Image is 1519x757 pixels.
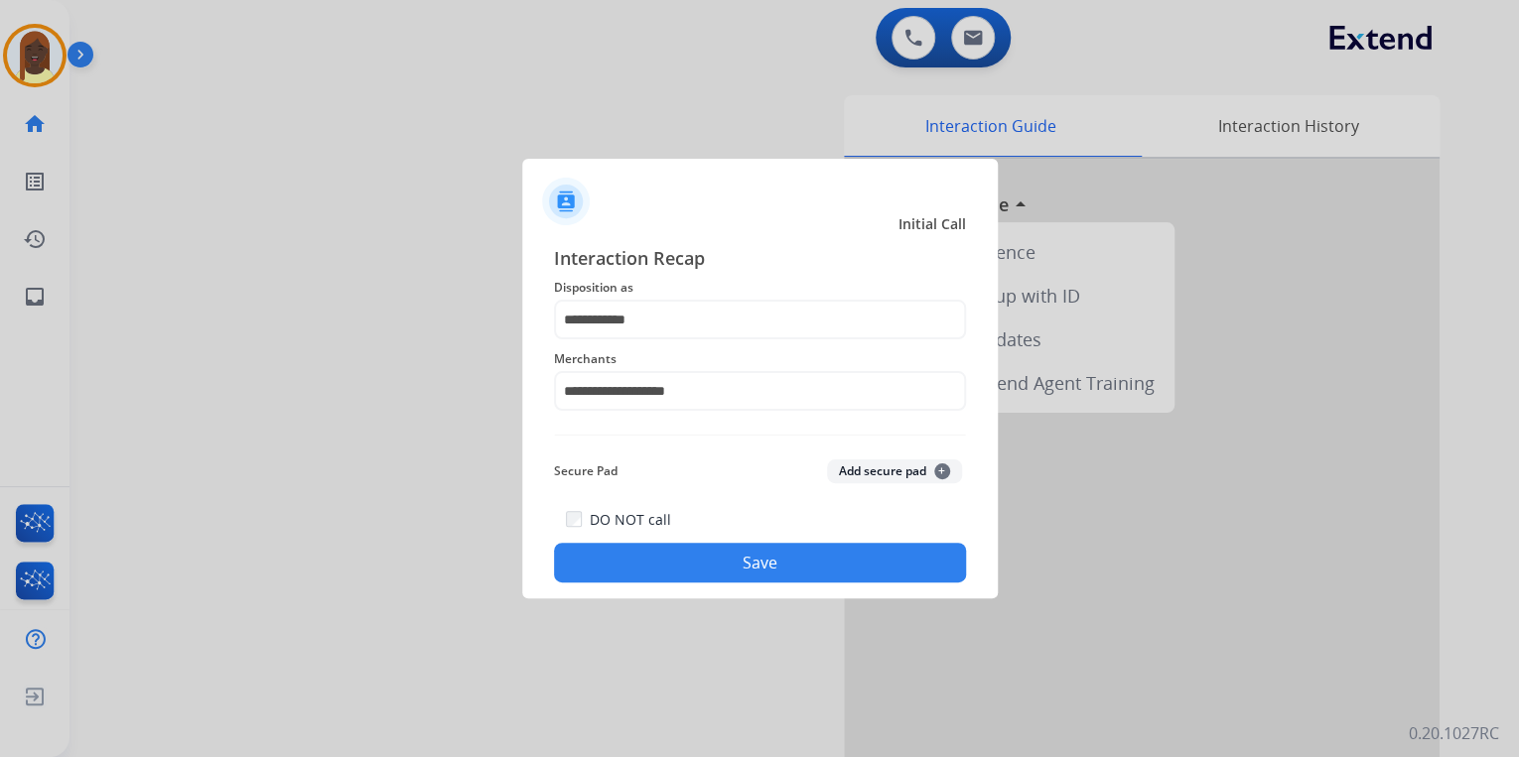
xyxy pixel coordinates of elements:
span: Merchants [554,347,966,371]
span: + [934,463,950,479]
p: 0.20.1027RC [1409,721,1499,745]
button: Save [554,543,966,582]
label: DO NOT call [590,510,671,530]
span: Secure Pad [554,459,618,483]
span: Initial Call [898,214,966,234]
img: contact-recap-line.svg [554,435,966,436]
span: Disposition as [554,276,966,300]
img: contactIcon [542,178,590,225]
span: Interaction Recap [554,244,966,276]
button: Add secure pad+ [827,459,962,483]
